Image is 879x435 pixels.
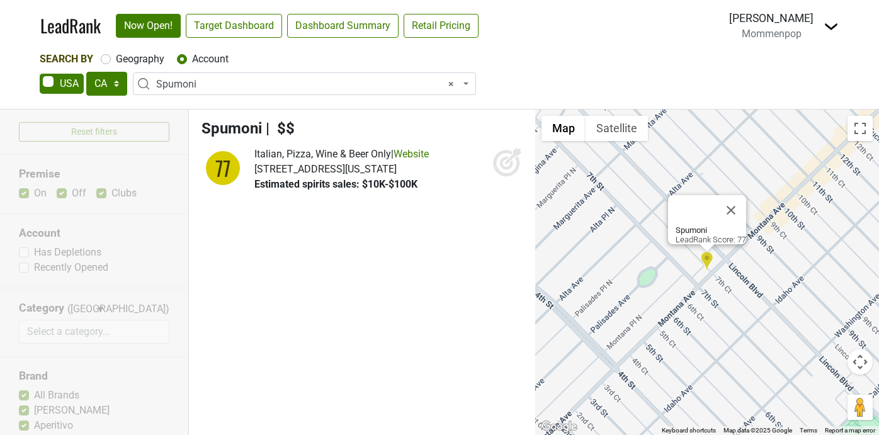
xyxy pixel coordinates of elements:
[848,349,873,375] button: Map camera controls
[448,77,454,92] span: Remove all items
[586,116,648,141] button: Show satellite imagery
[186,14,282,38] a: Target Dashboard
[723,427,792,434] span: Map data ©2025 Google
[116,52,164,67] label: Geography
[404,14,479,38] a: Retail Pricing
[676,225,746,244] div: LeadRank Score: 77
[287,14,399,38] a: Dashboard Summary
[254,147,429,162] div: |
[394,148,429,160] a: Website
[266,120,295,137] span: | $$
[848,395,873,420] button: Drag Pegman onto the map to open Street View
[201,120,262,137] span: Spumoni
[800,427,817,434] a: Terms (opens in new tab)
[848,116,873,141] button: Toggle fullscreen view
[538,419,580,435] img: Google
[825,427,875,434] a: Report a map error
[742,28,802,40] span: Mommenpop
[133,72,476,95] span: Spumoni
[700,251,713,272] div: Spumoni
[824,19,839,34] img: Dropdown Menu
[716,195,746,225] button: Close
[254,148,391,160] span: Italian, Pizza, Wine & Beer Only
[254,163,397,175] span: [STREET_ADDRESS][US_STATE]
[156,77,460,92] span: Spumoni
[538,419,580,435] a: Open this area in Google Maps (opens a new window)
[204,149,242,187] div: 77
[40,13,101,39] a: LeadRank
[192,52,229,67] label: Account
[542,116,586,141] button: Show street map
[729,10,814,26] div: [PERSON_NAME]
[254,178,417,190] span: Estimated spirits sales: $10K-$100K
[662,426,716,435] button: Keyboard shortcuts
[201,147,244,189] img: quadrant_split.svg
[40,53,93,65] span: Search By
[676,225,707,235] b: Spumoni
[116,14,181,38] a: Now Open!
